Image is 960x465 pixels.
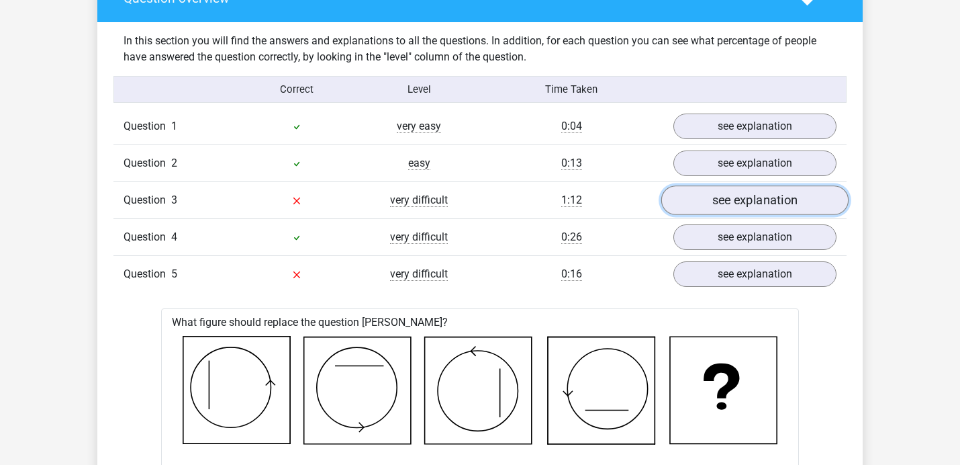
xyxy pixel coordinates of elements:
[561,267,582,281] span: 0:16
[124,118,171,134] span: Question
[561,194,582,207] span: 1:12
[673,114,836,139] a: see explanation
[171,230,177,243] span: 4
[408,157,430,170] span: easy
[673,224,836,250] a: see explanation
[661,186,849,216] a: see explanation
[390,194,448,207] span: very difficult
[673,151,836,176] a: see explanation
[561,120,582,133] span: 0:04
[390,230,448,244] span: very difficult
[171,194,177,206] span: 3
[171,120,177,132] span: 1
[124,155,171,171] span: Question
[358,82,480,97] div: Level
[390,267,448,281] span: very difficult
[124,229,171,245] span: Question
[171,267,177,280] span: 5
[113,33,847,65] div: In this section you will find the answers and explanations to all the questions. In addition, for...
[124,192,171,208] span: Question
[561,157,582,170] span: 0:13
[236,82,358,97] div: Correct
[561,230,582,244] span: 0:26
[171,157,177,169] span: 2
[480,82,663,97] div: Time Taken
[124,266,171,282] span: Question
[397,120,441,133] span: very easy
[673,261,836,287] a: see explanation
